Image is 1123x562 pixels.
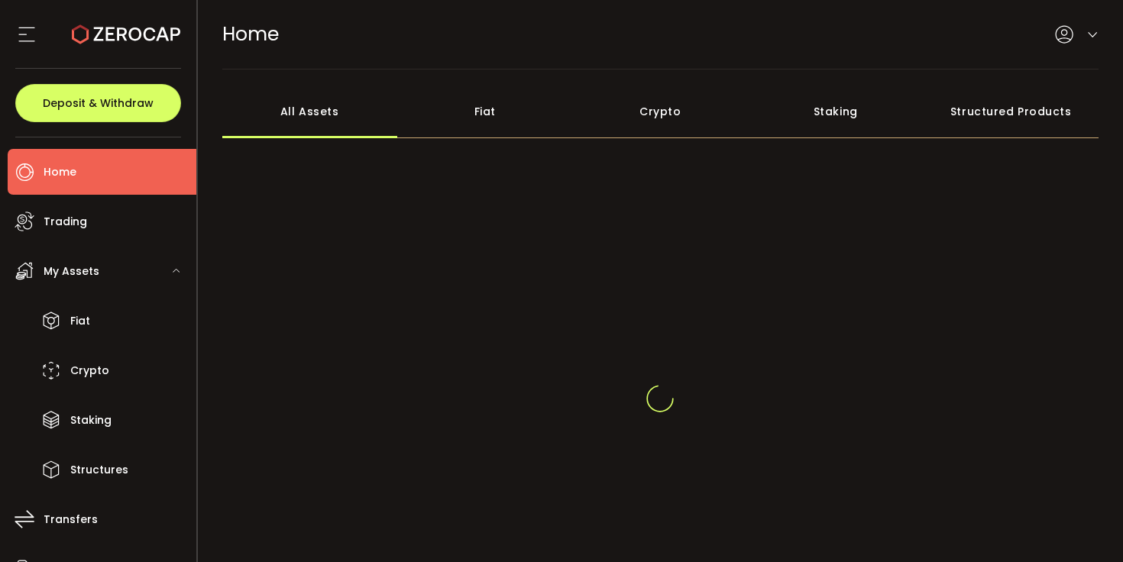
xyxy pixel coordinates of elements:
[15,84,181,122] button: Deposit & Withdraw
[222,21,279,47] span: Home
[44,211,87,233] span: Trading
[70,310,90,332] span: Fiat
[44,509,98,531] span: Transfers
[748,85,924,138] div: Staking
[222,85,398,138] div: All Assets
[44,161,76,183] span: Home
[70,360,109,382] span: Crypto
[573,85,749,138] div: Crypto
[397,85,573,138] div: Fiat
[44,260,99,283] span: My Assets
[70,459,128,481] span: Structures
[924,85,1099,138] div: Structured Products
[70,409,112,431] span: Staking
[43,98,154,108] span: Deposit & Withdraw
